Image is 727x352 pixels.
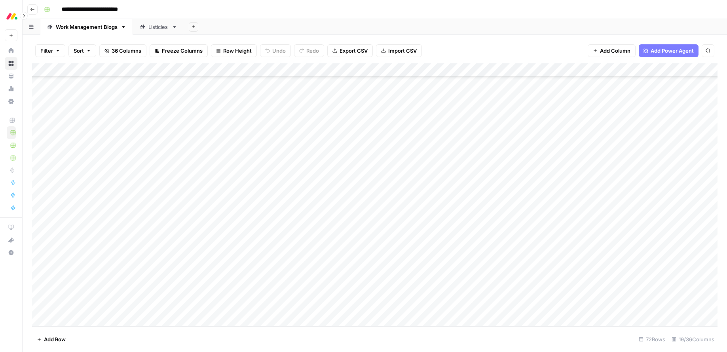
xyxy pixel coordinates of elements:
[5,246,17,259] button: Help + Support
[44,335,66,343] span: Add Row
[272,47,286,55] span: Undo
[5,234,17,246] div: What's new?
[5,234,17,246] button: What's new?
[35,44,65,57] button: Filter
[5,70,17,82] a: Your Data
[294,44,324,57] button: Redo
[56,23,118,31] div: Work Management Blogs
[40,47,53,55] span: Filter
[68,44,96,57] button: Sort
[150,44,208,57] button: Freeze Columns
[600,47,630,55] span: Add Column
[5,44,17,57] a: Home
[5,82,17,95] a: Usage
[668,333,718,346] div: 19/36 Columns
[223,47,252,55] span: Row Height
[162,47,203,55] span: Freeze Columns
[340,47,368,55] span: Export CSV
[388,47,417,55] span: Import CSV
[651,47,694,55] span: Add Power Agent
[5,6,17,26] button: Workspace: Monday.com
[5,9,19,23] img: Monday.com Logo
[148,23,169,31] div: Listicles
[32,333,70,346] button: Add Row
[112,47,141,55] span: 36 Columns
[260,44,291,57] button: Undo
[636,333,668,346] div: 72 Rows
[40,19,133,35] a: Work Management Blogs
[74,47,84,55] span: Sort
[5,95,17,108] a: Settings
[99,44,146,57] button: 36 Columns
[306,47,319,55] span: Redo
[211,44,257,57] button: Row Height
[639,44,699,57] button: Add Power Agent
[327,44,373,57] button: Export CSV
[133,19,184,35] a: Listicles
[376,44,422,57] button: Import CSV
[5,221,17,234] a: AirOps Academy
[588,44,636,57] button: Add Column
[5,57,17,70] a: Browse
